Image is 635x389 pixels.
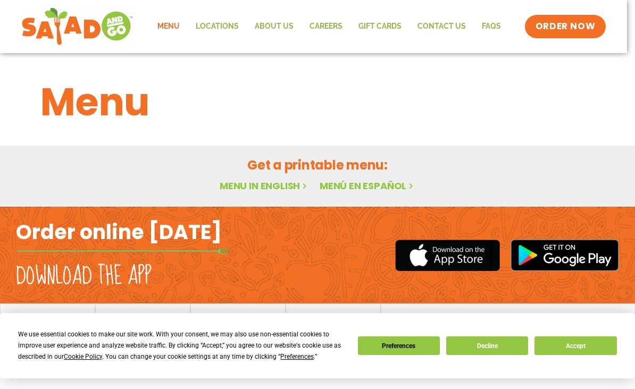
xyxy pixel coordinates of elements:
a: Contact Us [410,14,474,39]
button: Accept [534,336,616,355]
nav: Menu [149,14,509,39]
span: ORDER NOW [536,20,595,33]
h2: Get a printable menu: [40,156,595,174]
h2: Order online [DATE] [16,219,222,245]
a: GIFT CARDS [350,14,410,39]
button: Preferences [358,336,440,355]
button: Decline [446,336,528,355]
a: About Us [247,14,302,39]
img: google_play [511,239,619,271]
a: ORDER NOW [525,15,606,38]
h1: Menu [40,73,595,131]
a: FAQs [474,14,509,39]
div: We use essential cookies to make our site work. With your consent, we may also use non-essential ... [18,329,345,362]
img: appstore [395,238,500,273]
img: fork [16,248,229,254]
span: Preferences [280,353,314,360]
h2: Download the app [16,261,152,291]
a: Menu [149,14,188,39]
span: Cookie Policy [64,353,102,360]
img: new-SAG-logo-768×292 [21,5,133,48]
a: Locations [188,14,247,39]
a: Menu in English [220,179,309,192]
a: Careers [302,14,350,39]
a: Menú en español [320,179,415,192]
